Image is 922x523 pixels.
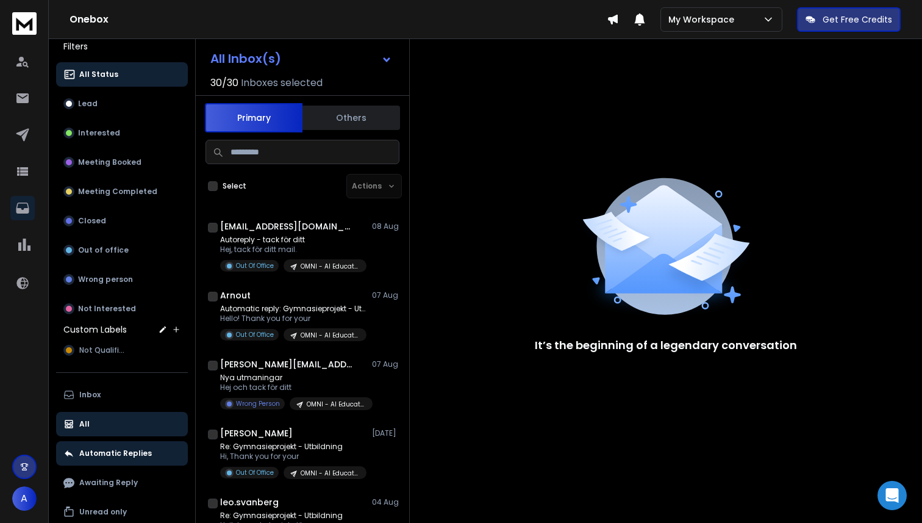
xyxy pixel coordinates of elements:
[56,209,188,233] button: Closed
[79,70,118,79] p: All Status
[241,76,323,90] h3: Inboxes selected
[535,337,797,354] p: It’s the beginning of a legendary conversation
[78,216,106,226] p: Closed
[56,150,188,175] button: Meeting Booked
[236,261,274,270] p: Out Of Office
[56,179,188,204] button: Meeting Completed
[220,245,366,254] p: Hej, tack för ditt mail.
[79,507,127,517] p: Unread only
[56,62,188,87] button: All Status
[220,235,366,245] p: Autoreply - tack för ditt
[301,469,359,478] p: OMNI - AI Education: Staffing & Recruiting, 1-500 (SV)
[63,323,127,336] h3: Custom Labels
[56,38,188,55] h3: Filters
[79,449,152,458] p: Automatic Replies
[220,314,366,323] p: Hello! Thank you for your
[56,383,188,407] button: Inbox
[220,383,366,392] p: Hej och tack för ditt
[307,400,365,409] p: OMNI - AI Education: Staffing & Recruiting, 1-500 (SV)
[79,419,90,429] p: All
[220,442,366,452] p: Re: Gymnasieprojekt - Utbildning
[56,267,188,292] button: Wrong person
[301,331,359,340] p: OMNI - AI Education: Real Estate, [GEOGRAPHIC_DATA] (1-200) [DOMAIN_NAME]
[56,338,188,362] button: Not Qualified
[220,452,366,461] p: Hi, Thank you for your
[56,441,188,466] button: Automatic Replies
[210,52,281,65] h1: All Inbox(s)
[78,99,98,109] p: Lead
[79,390,101,400] p: Inbox
[56,92,188,116] button: Lead
[205,103,302,132] button: Primary
[220,358,354,370] h1: [PERSON_NAME][EMAIL_ADDRESS][DOMAIN_NAME]
[236,399,280,408] p: Wrong Person
[210,76,238,90] span: 30 / 30
[78,245,129,255] p: Out of office
[78,304,136,314] p: Not Interested
[220,289,251,301] h1: Arnout
[797,7,901,32] button: Get Free Credits
[220,220,354,233] h1: [EMAIL_ADDRESS][DOMAIN_NAME]
[79,345,129,355] span: Not Qualified
[56,471,188,495] button: Awaiting Reply
[78,128,120,138] p: Interested
[372,497,399,507] p: 04 Aug
[220,427,293,439] h1: [PERSON_NAME]
[372,359,399,369] p: 07 Aug
[220,304,366,314] p: Automatic reply: Gymnasieprojekt - Utbildning
[56,297,188,321] button: Not Interested
[372,290,399,300] p: 07 Aug
[78,275,133,284] p: Wrong person
[302,104,400,131] button: Others
[220,511,366,521] p: Re: Gymnasieprojekt - Utbildning
[220,496,279,508] h1: leo.svanberg
[236,468,274,477] p: Out Of Office
[12,486,37,511] button: A
[56,238,188,262] button: Out of office
[220,373,366,383] p: Nya utmaningar
[201,46,402,71] button: All Inbox(s)
[79,478,138,488] p: Awaiting Reply
[70,12,607,27] h1: Onebox
[223,181,246,191] label: Select
[301,262,359,271] p: OMNI - AI Education: Staffing & Recruiting, 1-500 (SV)
[236,330,274,339] p: Out Of Office
[78,157,141,167] p: Meeting Booked
[372,428,399,438] p: [DATE]
[56,412,188,436] button: All
[56,121,188,145] button: Interested
[668,13,739,26] p: My Workspace
[877,481,907,510] div: Open Intercom Messenger
[823,13,892,26] p: Get Free Credits
[12,12,37,35] img: logo
[372,222,399,231] p: 08 Aug
[78,187,157,197] p: Meeting Completed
